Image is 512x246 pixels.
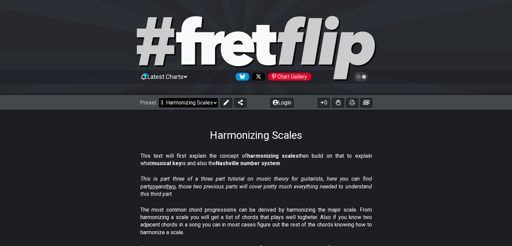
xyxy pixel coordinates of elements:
span: two [167,183,176,190]
button: Edit Preset [220,98,232,107]
div: Chart Gallery [268,73,311,81]
a: Follow #fretflip at Bluesky [233,73,249,81]
strong: Nashville number system [216,160,280,166]
button: Create image [360,98,372,107]
strong: musical key [151,160,181,166]
button: Share Preset [234,98,246,107]
strong: harmonizing scales [247,153,299,159]
button: Login [270,98,294,107]
button: 0 [318,98,330,107]
em: This is part three of a three part tutorial on music theory for guitarists, here you can find par... [140,176,372,197]
span: one [149,183,158,190]
span: Toggle light / dark theme [357,74,365,80]
a: #fretflip at Pinterest [265,73,311,81]
a: Follow #fretflip at X [249,73,265,81]
p: This text will first explain the concept of then build on that to explain what is and also the . [140,152,372,167]
span: Latest Charts [147,73,183,80]
p: The most common chord progressions can be derived by harmonizing the major scale. From harmonizin... [140,206,372,237]
h1: Harmonizing Scales [210,129,302,142]
span: Preset [140,99,156,106]
button: Print [346,98,358,107]
button: Toggle Dexterity for all fretkits [332,98,344,107]
select: Preset [159,98,218,107]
